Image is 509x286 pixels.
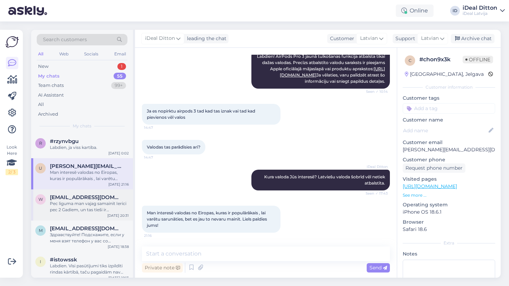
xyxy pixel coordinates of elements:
[108,182,129,187] div: [DATE] 21:16
[108,275,129,280] div: [DATE] 18:13
[463,5,497,11] div: iDeal Ditton
[144,233,170,238] span: 21:16
[362,89,388,94] span: Seen ✓ 10:14
[50,144,129,151] div: Labdien, ja viss kartība.
[50,163,122,169] span: udris.deivids@icloud.com
[403,218,495,226] p: Browser
[403,127,487,134] input: Add name
[40,259,41,264] span: i
[142,263,183,272] div: Private note
[403,146,495,153] p: [PERSON_NAME][EMAIL_ADDRESS][DOMAIN_NAME]
[362,191,388,196] span: Seen ✓ 17:43
[257,54,386,84] span: Labdien! AirPods Pro 3 jaunā tulkošanas funkcija atbalsta tikai dažas valodas. Precīzs atbalstīto...
[39,166,42,171] span: u
[369,265,387,271] span: Send
[117,63,126,70] div: 1
[184,35,226,42] div: leading the chat
[396,5,434,17] div: Online
[111,82,126,89] div: 99+
[43,36,87,43] span: Search customers
[419,55,463,64] div: # chon9x3k
[403,176,495,183] p: Visited pages
[50,263,129,275] div: Labdien. Visi pasūtījumi tiks izpildīti rindas kārtībā, taču pagaidām nav informācijas par izpild...
[403,192,495,198] p: See more ...
[409,58,412,63] span: c
[50,225,122,232] span: marusa16@inbox.lv
[83,50,100,59] div: Socials
[403,163,465,173] div: Request phone number
[50,232,129,244] div: Здравствуйте! Подскажите, если у меня взят телефон у вас со smartdeal программе, с возможность об...
[463,11,497,16] div: iDeal Latvija
[50,194,122,200] span: winterfree96@gmail.com
[403,116,495,124] p: Customer name
[403,156,495,163] p: Customer phone
[403,226,495,233] p: Safari 18.6
[463,56,493,63] span: Offline
[147,210,268,228] span: Man interesē valodas no Eiropas, kuras ir populārākais , lai varētu sarunāties, bet es jau to nev...
[6,169,18,175] div: 2 / 3
[58,50,70,59] div: Web
[113,50,127,59] div: Email
[37,50,45,59] div: All
[114,73,126,80] div: 55
[38,197,43,202] span: w
[403,208,495,216] p: iPhone OS 18.6.1
[403,240,495,246] div: Extra
[403,103,495,114] input: Add a tag
[107,213,129,218] div: [DATE] 20:31
[393,35,415,42] div: Support
[360,35,378,42] span: Latvian
[450,6,460,16] div: ID
[403,183,457,189] a: [URL][DOMAIN_NAME]
[403,84,495,90] div: Customer information
[39,141,42,146] span: r
[50,138,79,144] span: #rzynvbgu
[451,34,494,43] div: Archive chat
[264,174,386,186] span: Kura valoda Jūs interesē? Latviešu valoda šobrīd vēl netiek atbalstīta.
[39,228,43,233] span: m
[403,139,495,146] p: Customer email
[38,63,48,70] div: New
[38,92,64,99] div: AI Assistant
[463,5,505,16] a: iDeal DittoniDeal Latvija
[6,144,18,175] div: Look Here
[50,257,77,263] span: #istowssk
[147,108,256,120] span: Ja es nopirktu airpods 3 tad kad tas iznak vai tad kad pievienos vēl valos
[403,95,495,102] p: Customer tags
[144,155,170,160] span: 14:47
[38,101,44,108] div: All
[108,151,129,156] div: [DATE] 0:02
[147,144,200,150] span: Valodas tas parādīsies arī?
[50,169,129,182] div: Man interesē valodas no Eiropas, kuras ir populārākais , lai varētu sarunāties, bet es jau to nev...
[421,35,439,42] span: Latvian
[73,123,91,129] span: My chats
[38,111,58,118] div: Archived
[145,35,175,42] span: iDeal Ditton
[362,164,388,169] span: iDeal Ditton
[108,244,129,249] div: [DATE] 18:38
[144,125,170,130] span: 14:47
[50,200,129,213] div: Pec liguma man vajag samainit Ierici pec 2 Gadiem, un tas tieši ir septembrī. Butu priecigs ja va...
[38,73,60,80] div: My chats
[403,250,495,258] p: Notes
[405,71,484,78] div: [GEOGRAPHIC_DATA], Jelgava
[327,35,354,42] div: Customer
[403,201,495,208] p: Operating system
[38,82,64,89] div: Team chats
[6,35,19,48] img: Askly Logo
